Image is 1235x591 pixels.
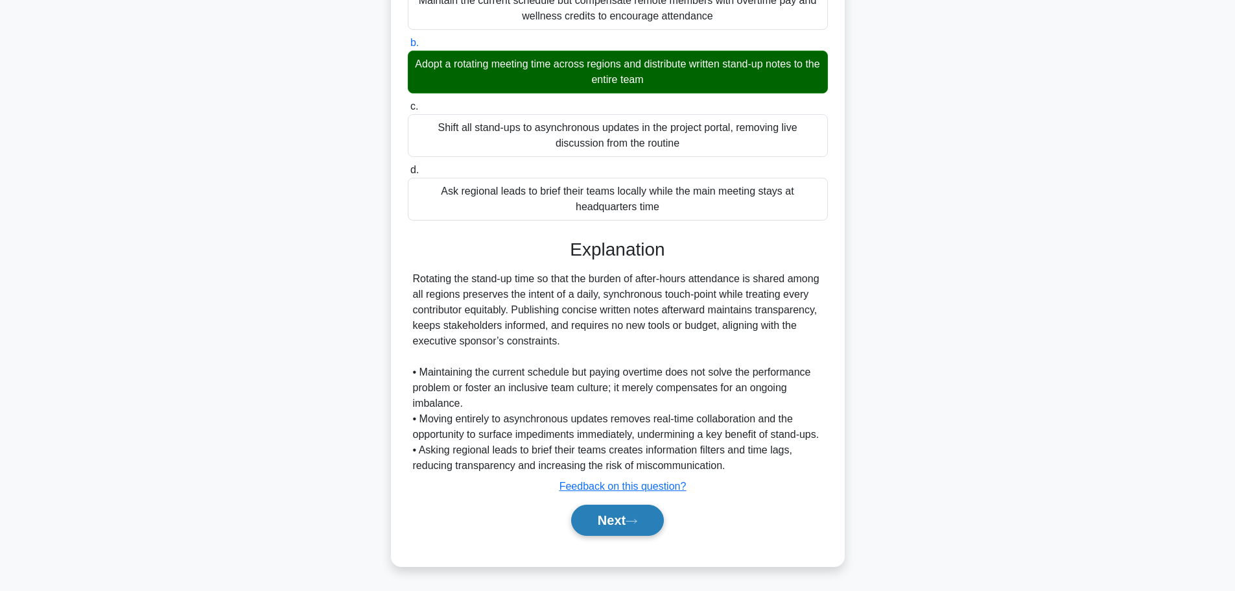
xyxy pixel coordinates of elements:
div: Adopt a rotating meeting time across regions and distribute written stand-up notes to the entire ... [408,51,828,93]
a: Feedback on this question? [559,481,687,492]
span: b. [410,37,419,48]
div: Rotating the stand-up time so that the burden of after-hours attendance is shared among all regio... [413,271,823,474]
span: c. [410,101,418,112]
div: Shift all stand-ups to asynchronous updates in the project portal, removing live discussion from ... [408,114,828,157]
span: d. [410,164,419,175]
h3: Explanation [416,239,820,261]
button: Next [571,505,664,536]
div: Ask regional leads to brief their teams locally while the main meeting stays at headquarters time [408,178,828,221]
